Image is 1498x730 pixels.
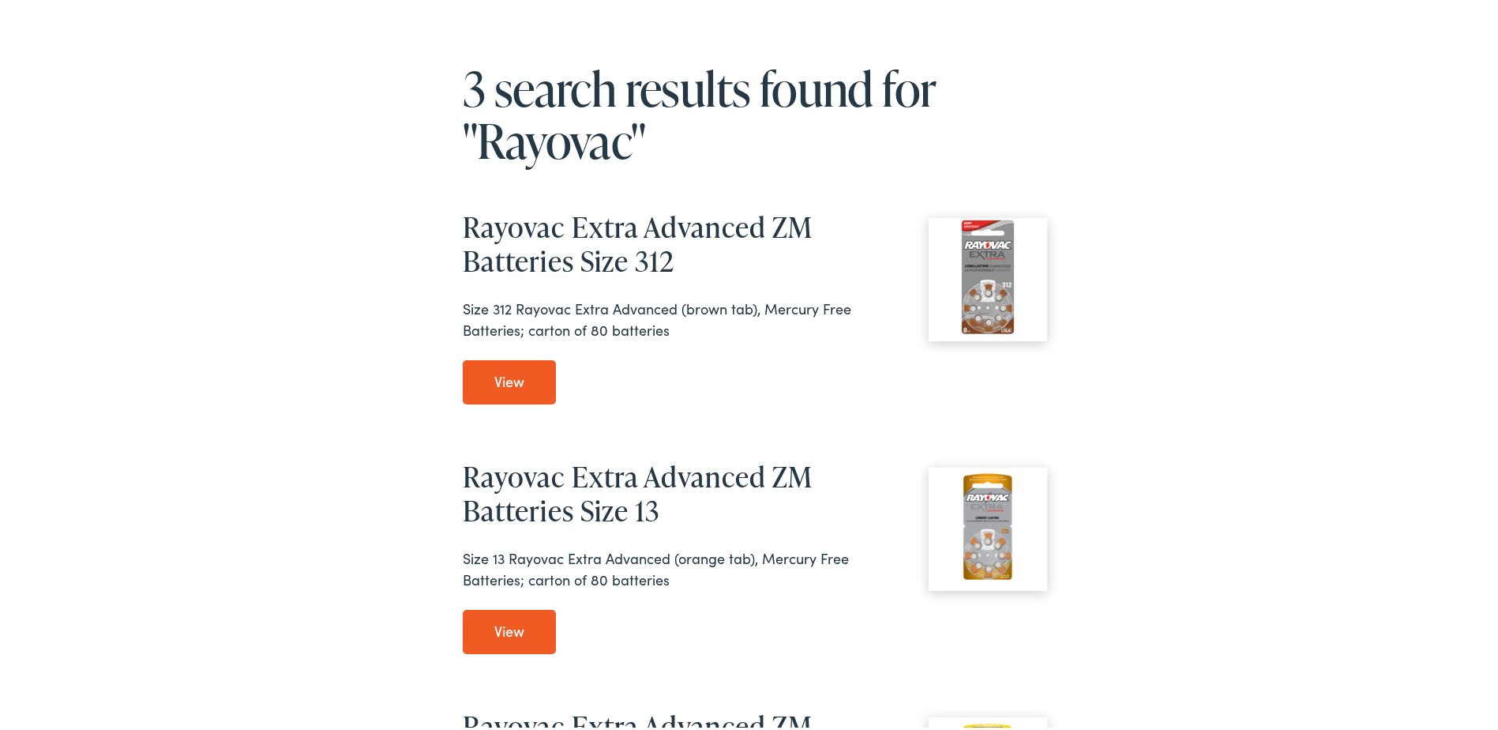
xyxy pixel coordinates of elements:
h2: Rayovac Extra Advanced ZM Batteries Size 13 [463,457,1047,525]
img: Rayovac extra advances hearing aid batteries size 13 available at Estes Audiology. [929,465,1047,583]
h2: Rayovac Extra Advanced ZM Batteries Size 312 [463,207,1047,275]
a: View [463,607,556,651]
img: Rayovac extra advances hearing aid batteries size 312 available at Estes Audiology. [929,215,1047,333]
p: Size 312 Rayovac Extra Advanced (brown tab), Mercury Free Batteries; carton of 80 batteries [463,295,1047,337]
h1: 3 search results found for "Rayovac" [463,59,1047,164]
p: Size 13 Rayovac Extra Advanced (orange tab), Mercury Free Batteries; carton of 80 batteries [463,544,1047,587]
a: View [463,357,556,401]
